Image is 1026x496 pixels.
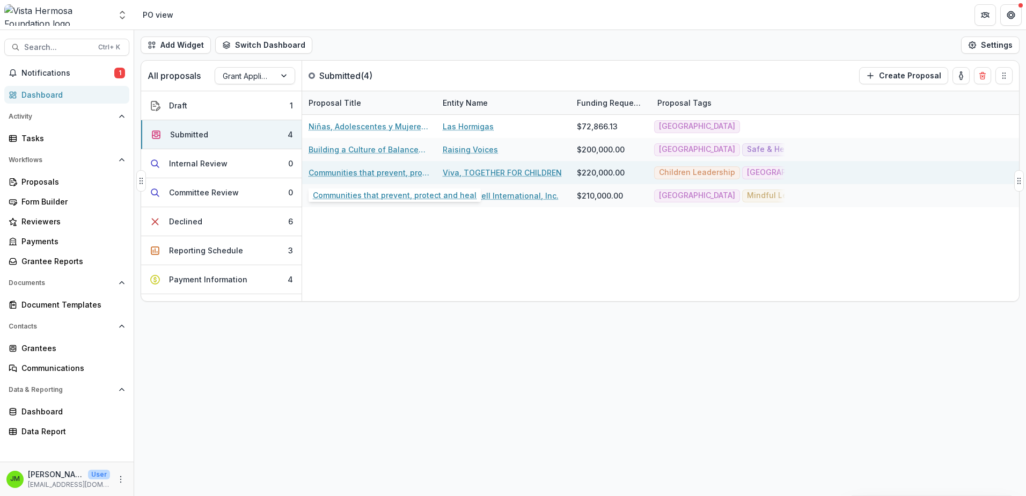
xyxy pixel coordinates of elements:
a: Grantees [4,339,129,357]
a: Data Report [4,422,129,440]
div: Proposal Title [302,91,436,114]
span: Mindful Leadership [747,191,820,200]
div: Proposal Tags [651,91,785,114]
button: Open Data & Reporting [4,381,129,398]
a: Dashboard [4,403,129,420]
p: Submitted ( 4 ) [319,69,400,82]
span: [GEOGRAPHIC_DATA] [659,145,735,154]
div: Form Builder [21,196,121,207]
button: Notifications1 [4,64,129,82]
div: Proposal Tags [651,97,718,108]
div: Tasks [21,133,121,144]
div: Proposal Title [302,97,368,108]
span: Activity [9,113,114,120]
button: Get Help [1000,4,1022,26]
a: Las Hormigas [443,121,494,132]
button: Search... [4,39,129,56]
button: Open Contacts [4,318,129,335]
div: Entity Name [436,97,494,108]
div: 0 [288,158,293,169]
button: Reporting Schedule3 [141,236,302,265]
div: Document Templates [21,299,121,310]
div: Ctrl + K [96,41,122,53]
a: Maya Achí Women Cultivating Food Sovereignty in [GEOGRAPHIC_DATA] [309,190,430,201]
div: Funding Requested [570,91,651,114]
span: [GEOGRAPHIC_DATA] [747,168,823,177]
div: 3 [288,245,293,256]
div: Dashboard [21,89,121,100]
span: 1 [114,68,125,78]
div: $210,000.00 [577,190,623,201]
p: All proposals [148,69,201,82]
div: Reporting Schedule [169,245,243,256]
div: 4 [288,129,293,140]
div: Payments [21,236,121,247]
button: Drag [136,170,146,192]
div: Reviewers [21,216,121,227]
div: Funding Requested [570,97,651,108]
button: Add Widget [141,37,211,54]
div: Entity Name [436,91,570,114]
div: 1 [290,100,293,111]
div: Submitted [170,129,208,140]
div: Internal Review [169,158,228,169]
div: Communications [21,362,121,374]
div: Declined [169,216,202,227]
button: Internal Review0 [141,149,302,178]
div: Payment Information [169,274,247,285]
div: $220,000.00 [577,167,625,178]
div: Grantees [21,342,121,354]
p: User [88,470,110,479]
button: Declined6 [141,207,302,236]
button: Committee Review0 [141,178,302,207]
p: [PERSON_NAME] [28,469,84,480]
button: Drag [1014,170,1024,192]
a: Payments [4,232,129,250]
a: Building a Culture of Balanced Power: [PERSON_NAME]! Together in [GEOGRAPHIC_DATA] and [GEOGRAPHI... [309,144,430,155]
div: Grantee Reports [21,256,121,267]
span: Children Leadership [659,168,735,177]
a: Proposals [4,173,129,191]
a: Raising Voices [443,144,498,155]
span: Documents [9,279,114,287]
a: Form Builder [4,193,129,210]
a: Groundswell International, Inc. [443,190,559,201]
button: Switch Dashboard [215,37,312,54]
div: Committee Review [169,187,239,198]
nav: breadcrumb [138,7,178,23]
button: toggle-assigned-to-me [952,67,970,84]
span: [GEOGRAPHIC_DATA] [659,191,735,200]
a: Grantee Reports [4,252,129,270]
span: Notifications [21,69,114,78]
button: Partners [974,4,996,26]
button: Drag [995,67,1013,84]
span: Contacts [9,323,114,330]
button: Open Documents [4,274,129,291]
div: Jerry Martinez [10,476,20,483]
a: Communities that prevent, protect and heal [309,167,430,178]
button: Create Proposal [859,67,948,84]
button: More [114,473,127,486]
span: Safe & Healthy Families [747,145,837,154]
span: [GEOGRAPHIC_DATA] [659,122,735,131]
p: [EMAIL_ADDRESS][DOMAIN_NAME] [28,480,110,490]
span: Data & Reporting [9,386,114,393]
a: Communications [4,359,129,377]
button: Submitted4 [141,120,302,149]
a: Reviewers [4,213,129,230]
span: Search... [24,43,92,52]
button: Open Workflows [4,151,129,169]
div: PO view [143,9,173,20]
span: Workflows [9,156,114,164]
button: Settings [961,37,1020,54]
div: $200,000.00 [577,144,625,155]
button: Delete card [974,67,991,84]
div: 0 [288,187,293,198]
div: 4 [288,274,293,285]
button: Payment Information4 [141,265,302,294]
div: Dashboard [21,406,121,417]
a: Document Templates [4,296,129,313]
button: Open entity switcher [115,4,130,26]
a: Dashboard [4,86,129,104]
